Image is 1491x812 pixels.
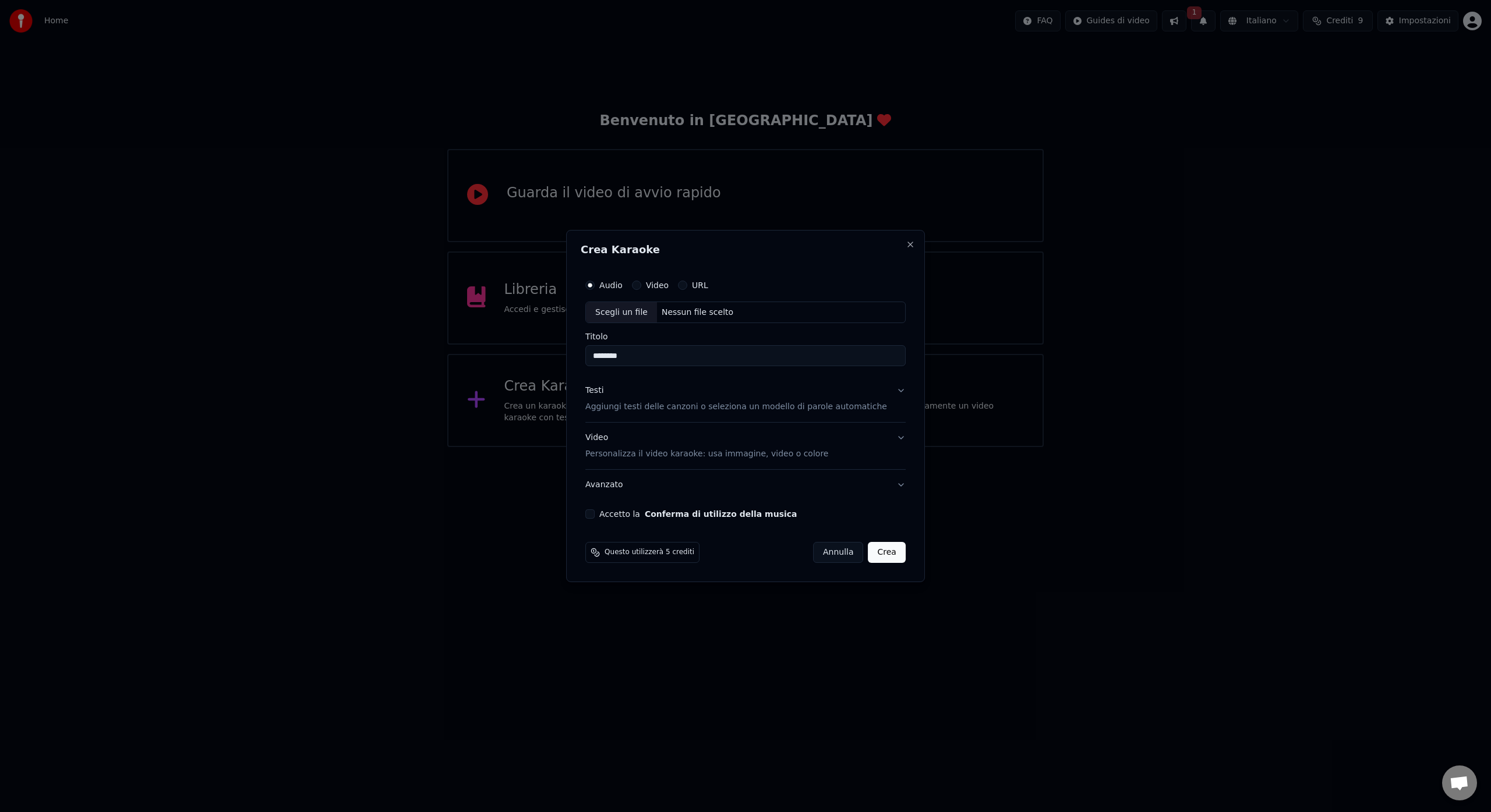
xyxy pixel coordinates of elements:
[813,542,864,563] button: Annulla
[585,470,906,500] button: Avanzato
[586,302,657,323] div: Scegli un file
[646,281,669,289] label: Video
[599,281,623,289] label: Audio
[585,432,828,460] div: Video
[585,402,887,413] p: Aggiungi testi delle canzoni o seleziona un modello di parole automatiche
[657,307,738,318] div: Nessun file scelto
[585,423,906,470] button: VideoPersonalizza il video karaoke: usa immagine, video o colore
[645,510,797,518] button: Accetto la
[585,333,906,341] label: Titolo
[599,510,797,518] label: Accetto la
[585,385,603,397] div: Testi
[585,448,828,460] p: Personalizza il video karaoke: usa immagine, video o colore
[605,548,694,557] span: Questo utilizzerà 5 crediti
[585,376,906,423] button: TestiAggiungi testi delle canzoni o seleziona un modello di parole automatiche
[868,542,906,563] button: Crea
[581,244,910,255] h2: Crea Karaoke
[692,281,708,289] label: URL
